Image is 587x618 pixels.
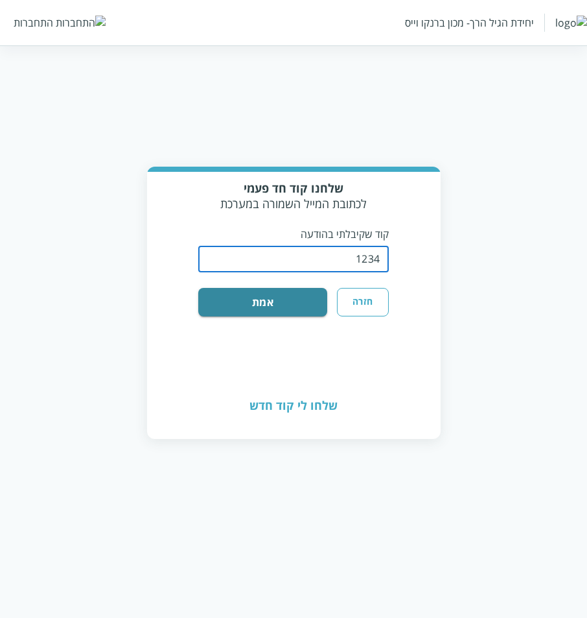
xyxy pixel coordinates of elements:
div: שלחו לי קוד חדש [147,374,441,438]
button: חזרה [337,288,389,316]
div: יחידת הגיל הרך- מכון ברנקו וייס [405,16,534,30]
img: התחברות [56,16,106,30]
div: התחברות [14,16,53,30]
div: לכתובת המייל השמורה במערכת [198,180,389,211]
img: logo [555,16,587,30]
p: קוד שקיבלתי בהודעה [198,227,389,241]
button: אמת [198,288,327,316]
strong: שלחנו קוד חד פעמי [244,180,343,196]
input: OTP [198,246,389,272]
